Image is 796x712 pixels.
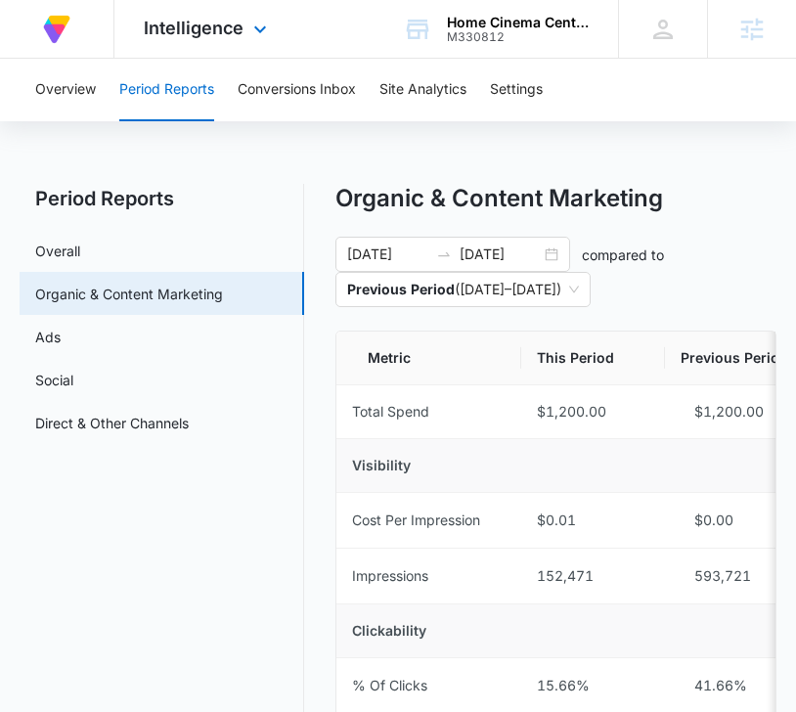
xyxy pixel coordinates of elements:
a: Direct & Other Channels [35,413,189,433]
div: 593,721 [681,565,793,587]
span: swap-right [436,246,452,262]
p: Previous Period [347,281,455,297]
div: account id [447,30,590,44]
p: compared to [582,245,664,265]
div: Impressions [352,565,428,587]
img: tab_domain_overview_orange.svg [53,113,68,129]
img: website_grey.svg [31,51,47,67]
div: $1,200.00 [537,401,649,423]
div: Total Spend [352,401,429,423]
div: account name [447,15,590,30]
div: 15.66% [537,675,649,696]
button: Site Analytics [379,59,466,121]
img: logo_orange.svg [31,31,47,47]
a: Organic & Content Marketing [35,284,223,304]
div: % Of Clicks [352,675,427,696]
div: 152,471 [537,565,649,587]
a: Overall [35,241,80,261]
div: 41.66% [681,675,793,696]
button: Conversions Inbox [238,59,356,121]
h1: Organic & Content Marketing [335,184,663,213]
th: This Period [521,332,665,385]
span: Intelligence [144,18,243,38]
img: Volusion [39,12,74,47]
div: Keywords by Traffic [216,115,330,128]
img: tab_keywords_by_traffic_grey.svg [195,113,210,129]
input: End date [460,244,541,265]
button: Overview [35,59,96,121]
div: Domain: [DOMAIN_NAME] [51,51,215,67]
a: Ads [35,327,61,347]
div: $1,200.00 [681,401,793,423]
div: v 4.0.25 [55,31,96,47]
div: Cost Per Impression [352,510,480,531]
span: ( [DATE] – [DATE] ) [347,273,579,306]
th: Metric [336,332,521,385]
div: Domain Overview [74,115,175,128]
button: Settings [490,59,543,121]
a: Social [35,370,73,390]
button: Period Reports [119,59,214,121]
input: Start date [347,244,428,265]
span: to [436,246,452,262]
div: $0.01 [537,510,649,531]
h2: Period Reports [20,184,304,213]
div: $0.00 [681,510,793,531]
